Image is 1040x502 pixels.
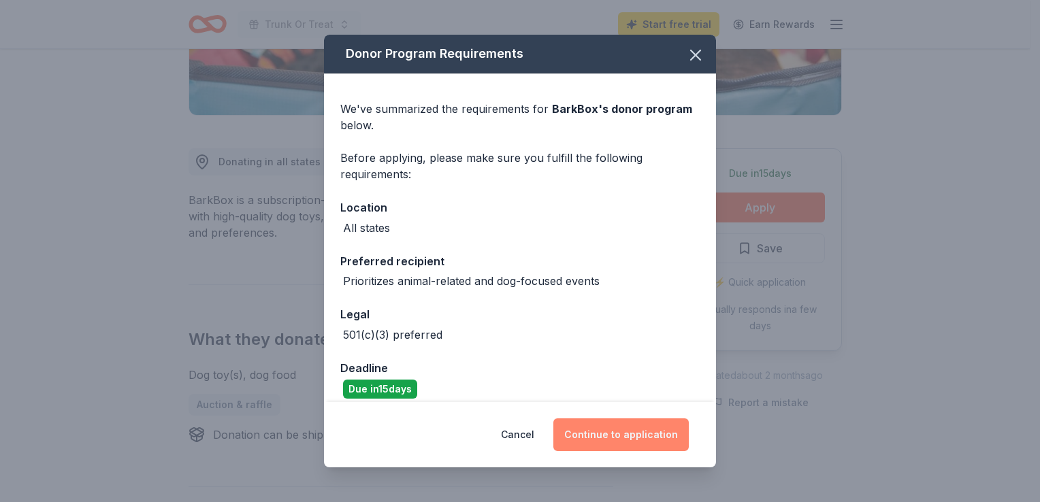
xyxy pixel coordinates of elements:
button: Cancel [501,418,534,451]
div: Location [340,199,700,216]
div: We've summarized the requirements for below. [340,101,700,133]
div: Preferred recipient [340,252,700,270]
button: Continue to application [553,418,689,451]
div: Donor Program Requirements [324,35,716,73]
div: All states [343,220,390,236]
div: 501(c)(3) preferred [343,327,442,343]
span: BarkBox 's donor program [552,102,692,116]
div: Deadline [340,359,700,377]
div: Before applying, please make sure you fulfill the following requirements: [340,150,700,182]
div: Prioritizes animal-related and dog-focused events [343,273,600,289]
div: Legal [340,305,700,323]
div: Due in 15 days [343,380,417,399]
